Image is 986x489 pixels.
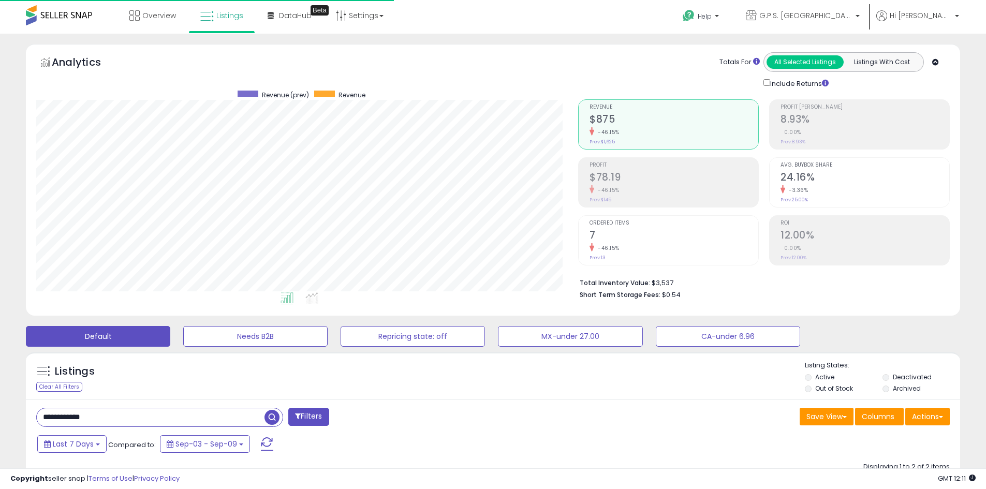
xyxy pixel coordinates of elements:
[594,186,620,194] small: -46.15%
[279,10,312,21] span: DataHub
[656,326,800,347] button: CA-under 6.96
[781,128,801,136] small: 0.00%
[890,10,952,21] span: Hi [PERSON_NAME]
[160,435,250,453] button: Sep-03 - Sep-09
[175,439,237,449] span: Sep-03 - Sep-09
[498,326,642,347] button: MX-under 27.00
[756,77,841,89] div: Include Returns
[905,408,950,425] button: Actions
[781,105,949,110] span: Profit [PERSON_NAME]
[781,113,949,127] h2: 8.93%
[781,139,805,145] small: Prev: 8.93%
[855,408,904,425] button: Columns
[682,9,695,22] i: Get Help
[805,361,960,371] p: Listing States:
[759,10,852,21] span: G.P.S. [GEOGRAPHIC_DATA]
[719,57,760,67] div: Totals For
[339,91,365,99] span: Revenue
[781,197,808,203] small: Prev: 25.00%
[781,171,949,185] h2: 24.16%
[893,384,921,393] label: Archived
[89,473,133,483] a: Terms of Use
[815,373,834,381] label: Active
[311,5,329,16] div: Tooltip anchor
[662,290,681,300] span: $0.54
[698,12,712,21] span: Help
[781,220,949,226] span: ROI
[785,186,808,194] small: -3.36%
[876,10,959,34] a: Hi [PERSON_NAME]
[341,326,485,347] button: Repricing state: off
[36,382,82,392] div: Clear All Filters
[108,440,156,450] span: Compared to:
[183,326,328,347] button: Needs B2B
[37,435,107,453] button: Last 7 Days
[590,255,606,261] small: Prev: 13
[843,55,920,69] button: Listings With Cost
[590,105,758,110] span: Revenue
[938,473,976,483] span: 2025-09-18 12:11 GMT
[590,197,611,203] small: Prev: $145
[580,276,942,288] li: $3,537
[781,162,949,168] span: Avg. Buybox Share
[53,439,94,449] span: Last 7 Days
[590,162,758,168] span: Profit
[262,91,309,99] span: Revenue (prev)
[580,290,660,299] b: Short Term Storage Fees:
[781,244,801,252] small: 0.00%
[288,408,329,426] button: Filters
[594,128,620,136] small: -46.15%
[674,2,729,34] a: Help
[863,462,950,472] div: Displaying 1 to 2 of 2 items
[10,474,180,484] div: seller snap | |
[216,10,243,21] span: Listings
[590,139,615,145] small: Prev: $1,625
[594,244,620,252] small: -46.15%
[26,326,170,347] button: Default
[800,408,853,425] button: Save View
[55,364,95,379] h5: Listings
[134,473,180,483] a: Privacy Policy
[52,55,121,72] h5: Analytics
[590,171,758,185] h2: $78.19
[781,229,949,243] h2: 12.00%
[781,255,806,261] small: Prev: 12.00%
[590,113,758,127] h2: $875
[590,220,758,226] span: Ordered Items
[580,278,650,287] b: Total Inventory Value:
[767,55,844,69] button: All Selected Listings
[142,10,176,21] span: Overview
[590,229,758,243] h2: 7
[862,411,894,422] span: Columns
[893,373,932,381] label: Deactivated
[815,384,853,393] label: Out of Stock
[10,473,48,483] strong: Copyright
